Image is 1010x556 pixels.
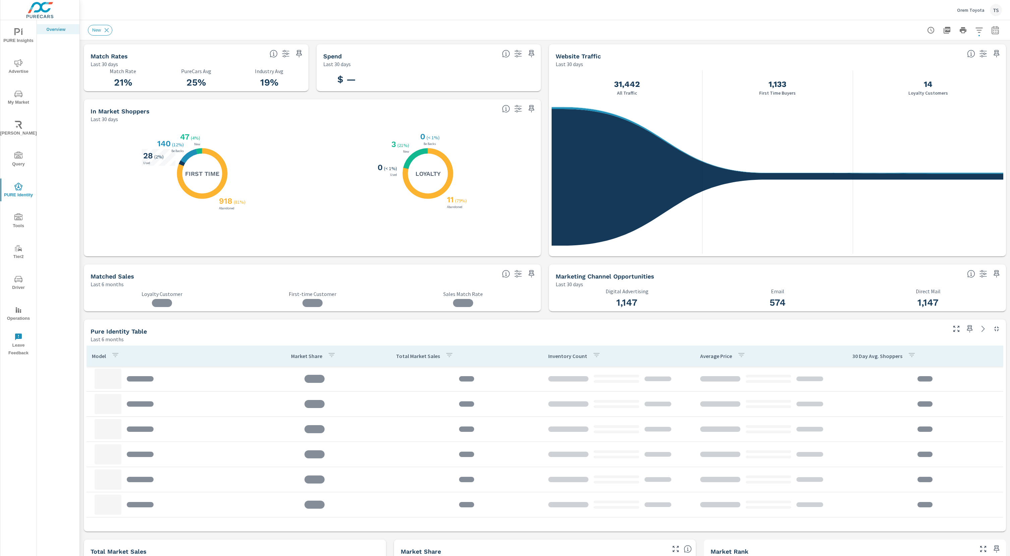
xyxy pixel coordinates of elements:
[556,273,654,280] h5: Marketing Channel Opportunities
[237,68,302,74] p: Industry Avg
[323,74,370,85] h3: $ —
[964,323,975,334] span: Save this to your personalized report
[291,353,322,359] p: Market Share
[967,50,975,58] span: All traffic is the data we start with. It’s unique personas over a 30-day period. We don’t consid...
[978,544,989,554] button: Make Fullscreen
[857,288,999,294] p: Direct Mail
[711,548,748,555] h5: Market Rank
[2,333,35,357] span: Leave Feedback
[455,198,468,204] p: ( 79% )
[2,152,35,168] span: Query
[91,53,128,60] h5: Match Rates
[556,297,698,308] h3: 1,147
[384,165,398,171] p: ( < 1% )
[390,140,396,149] h3: 3
[2,244,35,261] span: Tier2
[91,60,118,68] p: Last 30 days
[88,28,105,33] span: New
[991,544,1002,554] span: Save this to your personalized report
[556,280,583,288] p: Last 30 days
[857,297,999,308] h3: 1,147
[91,115,118,123] p: Last 30 days
[170,149,185,153] p: Be Backs
[2,59,35,75] span: Advertise
[990,4,1002,16] div: TS
[556,60,583,68] p: Last 30 days
[179,132,189,142] h3: 47
[2,28,35,45] span: PURE Insights
[957,7,985,13] p: Orem Toyota
[556,288,698,294] p: Digital Advertising
[92,353,106,359] p: Model
[2,306,35,322] span: Operations
[556,53,601,60] h5: Website Traffic
[91,335,124,343] p: Last 6 months
[185,170,219,178] h5: First Time
[670,544,681,554] button: Make Fullscreen
[91,328,147,335] h5: Pure Identity Table
[2,90,35,106] span: My Market
[323,60,351,68] p: Last 30 days
[940,23,954,37] button: "Export Report to PDF"
[502,105,510,113] span: Loyalty: Matched has purchased from the dealership before and has exhibited a preference through ...
[389,173,398,176] p: Used
[91,548,147,555] h5: Total Market Sales
[396,353,440,359] p: Total Market Sales
[164,77,229,88] h3: 25%
[91,273,134,280] h5: Matched Sales
[991,268,1002,279] span: Save this to your personalized report
[972,23,986,37] button: Apply Filters
[397,142,410,148] p: ( 21% )
[241,291,384,297] p: First-time Customer
[154,154,165,160] p: ( 2% )
[0,20,37,360] div: nav menu
[218,196,232,206] h3: 918
[164,68,229,74] p: PureCars Avg
[191,135,202,141] p: ( 4% )
[193,143,202,146] p: New
[91,291,233,297] p: Loyalty Customer
[684,545,692,553] span: Dealer Sales within ZipCode / Total Market Sales. [Market = within dealer PMA (or 60 miles if no ...
[967,270,975,278] span: Matched shoppers that can be exported to each channel type. This is targetable traffic.
[548,353,587,359] p: Inventory Count
[270,50,278,58] span: Match rate: % of Identifiable Traffic. Pure Identity avg: Avg match rate of all PURE Identity cus...
[706,297,849,308] h3: 574
[88,25,112,36] div: New
[852,353,902,359] p: 30 Day Avg. Shoppers
[422,142,437,146] p: Be Backs
[392,291,534,297] p: Sales Match Rate
[218,207,236,210] p: Abandoned
[2,183,35,199] span: PURE Identity
[951,323,962,334] button: Make Fullscreen
[2,213,35,230] span: Tools
[91,108,150,115] h5: In Market Shoppers
[323,53,342,60] h5: Spend
[234,199,247,205] p: ( 81% )
[706,288,849,294] p: Email
[446,195,454,204] h3: 11
[502,50,510,58] span: Total PureCars DigAdSpend. Data sourced directly from the Ad Platforms. Non-Purecars DigAd client...
[526,268,537,279] span: Save this to your personalized report
[46,26,74,33] p: Overview
[402,150,410,153] p: New
[142,161,152,165] p: Used
[415,170,441,178] h5: Loyalty
[978,323,989,334] a: See more details in report
[37,24,79,34] div: Overview
[237,77,302,88] h3: 19%
[142,151,153,160] h3: 28
[376,163,383,172] h3: 0
[2,121,35,137] span: [PERSON_NAME]
[502,270,510,278] span: Loyalty: Matches that have purchased from the dealership before and purchased within the timefram...
[446,205,464,209] p: Abandoned
[2,275,35,292] span: Driver
[989,23,1002,37] button: Select Date Range
[991,323,1002,334] button: Minimize Widget
[991,48,1002,59] span: Save this to your personalized report
[91,68,156,74] p: Match Rate
[419,132,425,141] h3: 0
[91,77,156,88] h3: 21%
[526,48,537,59] span: Save this to your personalized report
[427,135,441,141] p: ( < 1% )
[156,139,171,148] h3: 140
